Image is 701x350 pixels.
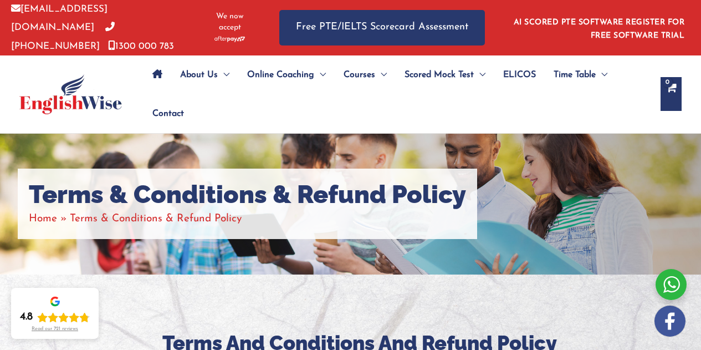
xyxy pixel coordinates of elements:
[29,214,57,224] a: Home
[70,214,242,224] span: Terms & Conditions & Refund Policy
[507,9,690,45] aside: Header Widget 1
[108,42,174,51] a: 1300 000 783
[29,180,466,210] h1: Terms & Conditions & Refund Policy
[29,210,466,228] nav: Breadcrumbs
[545,55,616,94] a: Time TableMenu Toggle
[474,55,485,94] span: Menu Toggle
[335,55,396,94] a: CoursesMenu Toggle
[238,55,335,94] a: Online CoachingMenu Toggle
[11,4,108,32] a: [EMAIL_ADDRESS][DOMAIN_NAME]
[171,55,238,94] a: About UsMenu Toggle
[214,36,245,42] img: Afterpay-Logo
[20,311,33,324] div: 4.8
[19,74,122,114] img: cropped-ew-logo
[279,10,485,45] a: Free PTE/IELTS Scorecard Assessment
[514,18,685,40] a: AI SCORED PTE SOFTWARE REGISTER FOR FREE SOFTWARE TRIAL
[596,55,607,94] span: Menu Toggle
[396,55,494,94] a: Scored Mock TestMenu Toggle
[375,55,387,94] span: Menu Toggle
[554,55,596,94] span: Time Table
[654,306,685,337] img: white-facebook.png
[218,55,229,94] span: Menu Toggle
[661,77,682,111] a: View Shopping Cart, empty
[152,94,184,133] span: Contact
[144,94,184,133] a: Contact
[503,55,536,94] span: ELICOS
[494,55,545,94] a: ELICOS
[144,55,649,133] nav: Site Navigation: Main Menu
[405,55,474,94] span: Scored Mock Test
[208,11,252,33] span: We now accept
[11,23,115,50] a: [PHONE_NUMBER]
[344,55,375,94] span: Courses
[20,311,90,324] div: Rating: 4.8 out of 5
[180,55,218,94] span: About Us
[247,55,314,94] span: Online Coaching
[32,326,78,332] div: Read our 721 reviews
[314,55,326,94] span: Menu Toggle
